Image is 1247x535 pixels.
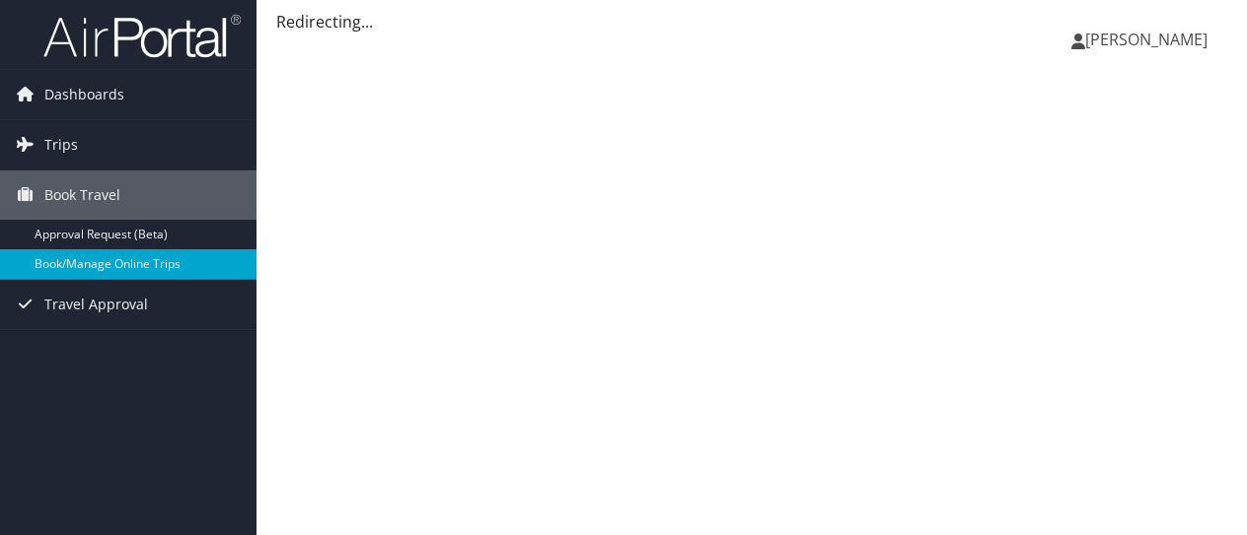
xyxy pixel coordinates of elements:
span: Dashboards [44,70,124,119]
span: Travel Approval [44,280,148,329]
span: Trips [44,120,78,169]
a: [PERSON_NAME] [1071,10,1227,69]
span: Book Travel [44,170,120,220]
div: Redirecting... [276,10,1227,33]
span: [PERSON_NAME] [1085,29,1208,50]
img: airportal-logo.png [43,13,241,59]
